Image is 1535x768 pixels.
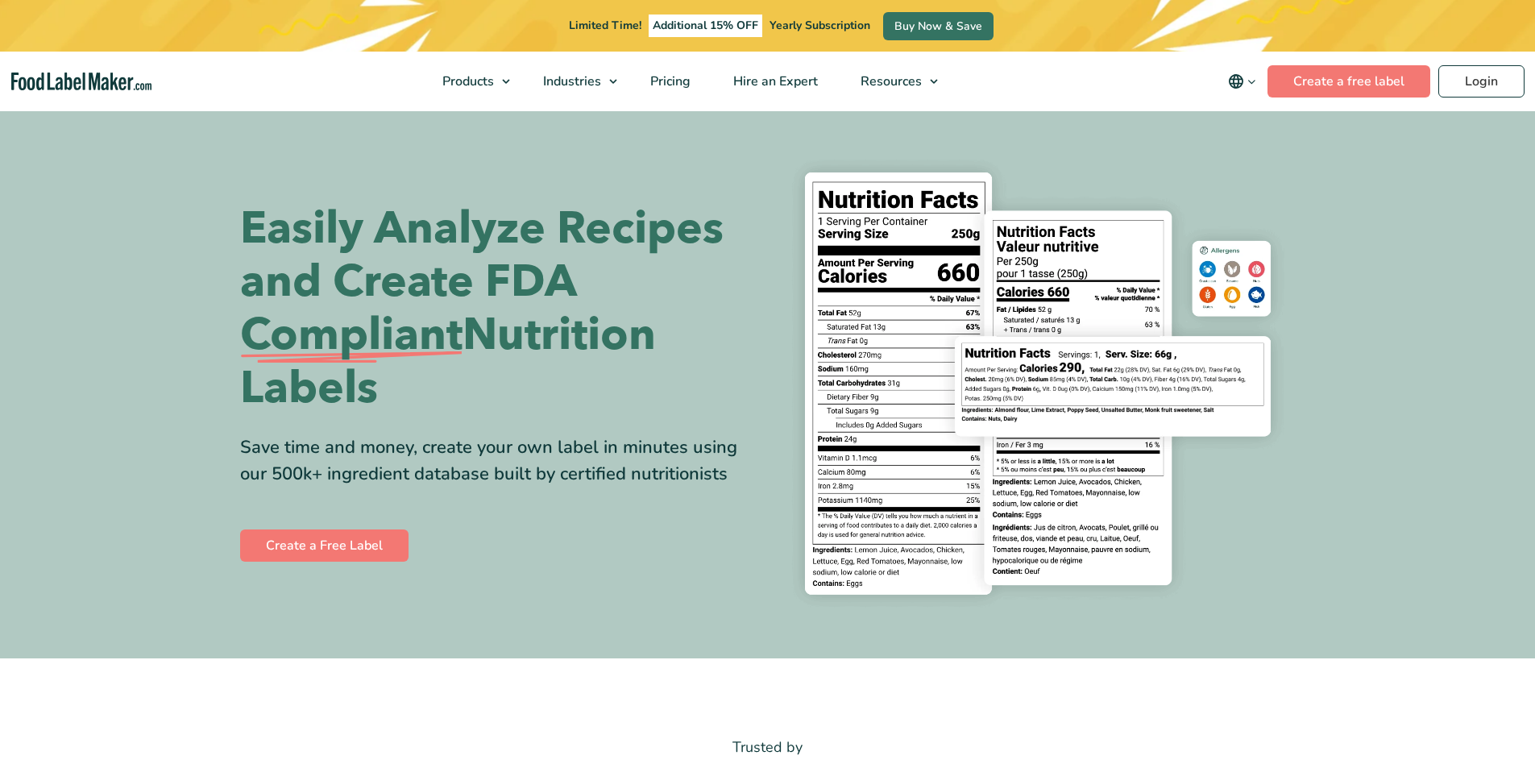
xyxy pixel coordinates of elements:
[645,73,692,90] span: Pricing
[840,52,946,111] a: Resources
[883,12,994,40] a: Buy Now & Save
[240,736,1296,759] p: Trusted by
[240,309,463,362] span: Compliant
[649,15,762,37] span: Additional 15% OFF
[240,202,756,415] h1: Easily Analyze Recipes and Create FDA Nutrition Labels
[770,18,870,33] span: Yearly Subscription
[1267,65,1430,98] a: Create a free label
[240,529,409,562] a: Create a Free Label
[712,52,836,111] a: Hire an Expert
[522,52,625,111] a: Industries
[728,73,819,90] span: Hire an Expert
[629,52,708,111] a: Pricing
[856,73,923,90] span: Resources
[240,434,756,488] div: Save time and money, create your own label in minutes using our 500k+ ingredient database built b...
[538,73,603,90] span: Industries
[569,18,641,33] span: Limited Time!
[421,52,518,111] a: Products
[1438,65,1525,98] a: Login
[438,73,496,90] span: Products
